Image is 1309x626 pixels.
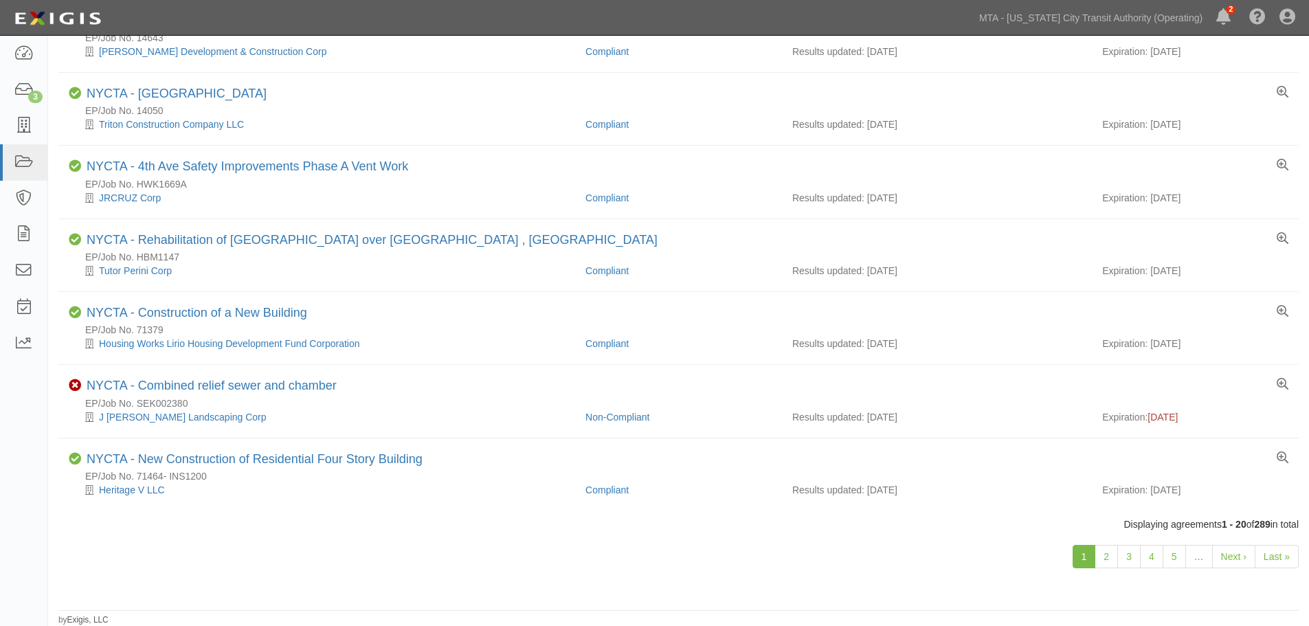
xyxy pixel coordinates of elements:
[585,119,629,130] a: Compliant
[1254,519,1270,530] b: 289
[87,452,423,467] div: NYCTA - New Construction of Residential Four Story Building
[87,452,423,466] a: NYCTA - New Construction of Residential Four Story Building
[792,118,1082,131] div: Results updated: [DATE]
[1163,545,1186,568] a: 5
[1277,233,1288,245] a: View results summary
[87,379,337,394] div: NYCTA - Combined relief sewer and chamber
[585,46,629,57] a: Compliant
[1102,45,1288,58] div: Expiration: [DATE]
[1102,191,1288,205] div: Expiration: [DATE]
[99,46,326,57] a: [PERSON_NAME] Development & Construction Corp
[69,104,1299,118] div: EP/Job No. 14050
[1277,452,1288,465] a: View results summary
[69,306,81,319] i: Compliant
[69,337,575,350] div: Housing Works Lirio Housing Development Fund Corporation
[99,192,161,203] a: JRCRUZ Corp
[1140,545,1163,568] a: 4
[69,396,1299,410] div: EP/Job No. SEK002380
[1102,118,1288,131] div: Expiration: [DATE]
[1117,545,1141,568] a: 3
[1277,159,1288,172] a: View results summary
[87,233,658,248] div: NYCTA - Rehabilitation of Broadway Bridge over Harlem River , Manhattan
[69,118,575,131] div: Triton Construction Company LLC
[87,159,408,173] a: NYCTA - 4th Ave Safety Improvements Phase A Vent Work
[87,379,337,392] a: NYCTA - Combined relief sewer and chamber
[69,177,1299,191] div: EP/Job No. HWK1669A
[99,119,244,130] a: Triton Construction Company LLC
[58,614,109,626] small: by
[1148,412,1178,423] span: [DATE]
[69,379,81,392] i: Non-Compliant
[1073,545,1096,568] a: 1
[1185,545,1213,568] a: …
[1102,337,1288,350] div: Expiration: [DATE]
[99,412,267,423] a: J [PERSON_NAME] Landscaping Corp
[1255,545,1299,568] a: Last »
[1102,483,1288,497] div: Expiration: [DATE]
[792,337,1082,350] div: Results updated: [DATE]
[69,483,575,497] div: Heritage V LLC
[1102,264,1288,278] div: Expiration: [DATE]
[1249,10,1266,26] i: Help Center - Complianz
[87,233,658,247] a: NYCTA - Rehabilitation of [GEOGRAPHIC_DATA] over [GEOGRAPHIC_DATA] , [GEOGRAPHIC_DATA]
[69,160,81,172] i: Compliant
[972,4,1209,32] a: MTA - [US_STATE] City Transit Authority (Operating)
[1277,306,1288,318] a: View results summary
[1095,545,1118,568] a: 2
[87,159,408,175] div: NYCTA - 4th Ave Safety Improvements Phase A Vent Work
[1222,519,1246,530] b: 1 - 20
[69,323,1299,337] div: EP/Job No. 71379
[28,91,43,103] div: 3
[792,191,1082,205] div: Results updated: [DATE]
[69,87,81,100] i: Compliant
[585,338,629,349] a: Compliant
[1212,545,1255,568] a: Next ›
[792,410,1082,424] div: Results updated: [DATE]
[99,484,165,495] a: Heritage V LLC
[10,6,105,31] img: Logo
[792,483,1082,497] div: Results updated: [DATE]
[792,264,1082,278] div: Results updated: [DATE]
[69,234,81,246] i: Compliant
[585,412,649,423] a: Non-Compliant
[69,31,1299,45] div: EP/Job No. 14643
[69,410,575,424] div: J Pizzirusso Landscaping Corp
[48,517,1309,531] div: Displaying agreements of in total
[69,469,1299,483] div: EP/Job No. 71464- INS1200
[69,191,575,205] div: JRCRUZ Corp
[585,265,629,276] a: Compliant
[792,45,1082,58] div: Results updated: [DATE]
[69,453,81,465] i: Compliant
[99,265,172,276] a: Tutor Perini Corp
[67,615,109,625] a: Exigis, LLC
[69,264,575,278] div: Tutor Perini Corp
[87,306,307,320] a: NYCTA - Construction of a New Building
[69,45,575,58] div: Rybak Development & Construction Corp
[69,250,1299,264] div: EP/Job No. HBM1147
[87,306,307,321] div: NYCTA - Construction of a New Building
[585,192,629,203] a: Compliant
[87,87,267,100] a: NYCTA - [GEOGRAPHIC_DATA]
[99,338,359,349] a: Housing Works Lirio Housing Development Fund Corporation
[87,87,267,102] div: NYCTA - New Building
[1277,379,1288,391] a: View results summary
[1102,410,1288,424] div: Expiration:
[585,484,629,495] a: Compliant
[1277,87,1288,99] a: View results summary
